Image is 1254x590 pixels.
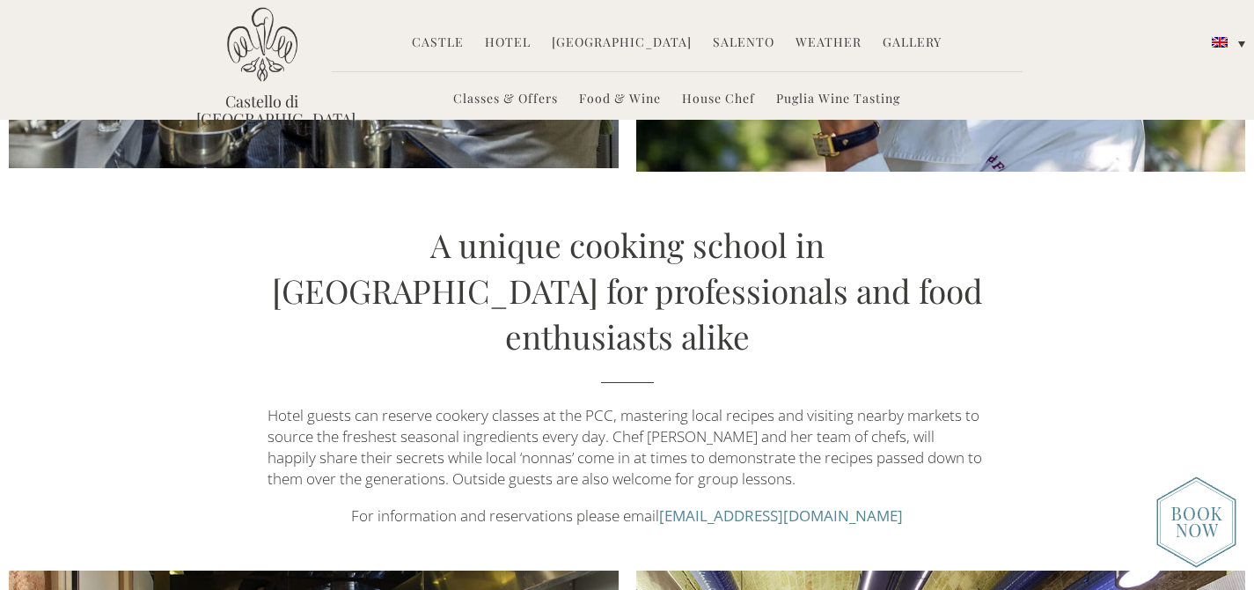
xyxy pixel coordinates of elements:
[713,33,774,54] a: Salento
[659,505,903,526] a: [EMAIL_ADDRESS][DOMAIN_NAME]
[268,222,986,382] h2: A unique cooking school in [GEOGRAPHIC_DATA] for professionals and food enthusiasts alike
[776,90,900,110] a: Puglia Wine Tasting
[682,90,755,110] a: House Chef
[552,33,692,54] a: [GEOGRAPHIC_DATA]
[453,90,558,110] a: Classes & Offers
[485,33,531,54] a: Hotel
[1156,476,1236,568] img: new-booknow.png
[883,33,942,54] a: Gallery
[268,405,986,490] p: Hotel guests can reserve cookery classes at the PCC, mastering local recipes and visiting nearby ...
[412,33,464,54] a: Castle
[196,92,328,128] a: Castello di [GEOGRAPHIC_DATA]
[579,90,661,110] a: Food & Wine
[268,505,986,527] p: For information and reservations please email
[1212,37,1228,48] img: English
[227,7,297,82] img: Castello di Ugento
[796,33,862,54] a: Weather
